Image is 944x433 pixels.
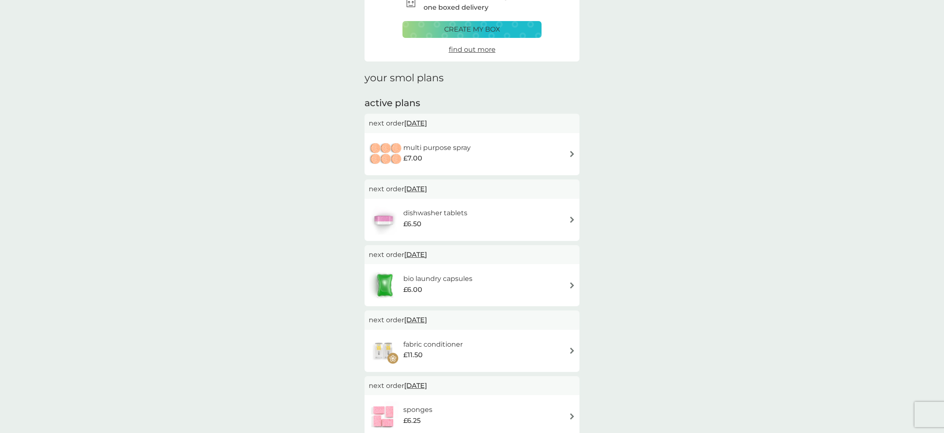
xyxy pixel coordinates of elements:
h6: fabric conditioner [403,339,463,350]
span: find out more [449,45,496,53]
img: dishwasher tablets [369,205,398,235]
h2: active plans [365,97,579,110]
span: [DATE] [404,312,427,328]
span: [DATE] [404,377,427,394]
h6: dishwasher tablets [403,208,467,219]
p: next order [369,118,575,129]
img: bio laundry capsules [369,270,401,300]
img: sponges [369,401,398,431]
span: £6.00 [403,284,422,295]
span: [DATE] [404,181,427,197]
img: arrow right [569,216,575,223]
span: £6.25 [403,415,421,426]
span: [DATE] [404,115,427,131]
h6: bio laundry capsules [403,273,472,284]
button: create my box [402,21,542,38]
span: £11.50 [403,350,423,361]
span: £6.50 [403,219,421,230]
p: next order [369,184,575,195]
img: arrow right [569,347,575,354]
img: fabric conditioner [369,336,398,366]
p: next order [369,380,575,391]
p: next order [369,249,575,260]
p: next order [369,315,575,326]
span: £7.00 [403,153,422,164]
img: arrow right [569,151,575,157]
span: [DATE] [404,246,427,263]
h1: your smol plans [365,72,579,84]
p: create my box [444,24,500,35]
a: find out more [449,44,496,55]
img: arrow right [569,282,575,289]
h6: multi purpose spray [403,142,471,153]
img: multi purpose spray [369,139,403,169]
img: arrow right [569,413,575,420]
h6: sponges [403,404,432,415]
